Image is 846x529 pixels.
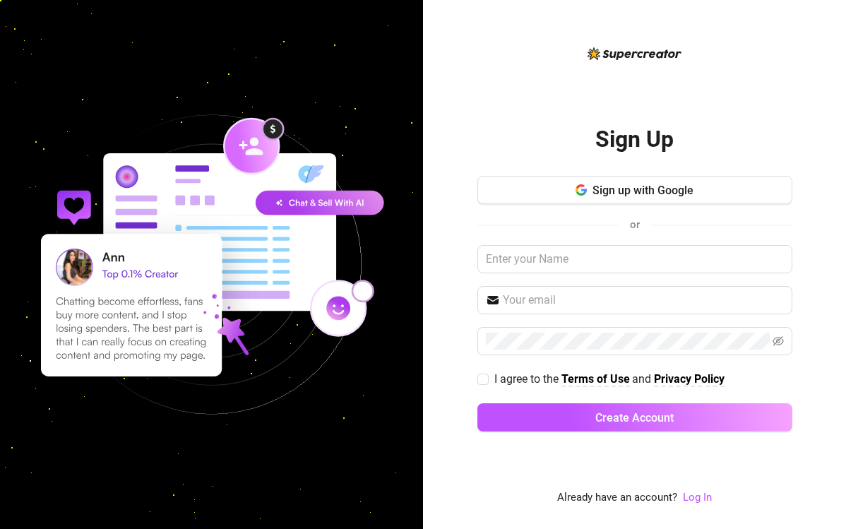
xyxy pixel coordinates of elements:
[773,335,784,347] span: eye-invisible
[477,403,792,432] button: Create Account
[477,176,792,204] button: Sign up with Google
[630,218,640,231] span: or
[592,184,693,197] span: Sign up with Google
[632,372,654,386] span: and
[494,372,561,386] span: I agree to the
[561,372,630,387] a: Terms of Use
[654,372,725,386] strong: Privacy Policy
[588,47,681,60] img: logo-BBDzfeDw.svg
[683,491,712,504] a: Log In
[595,411,674,424] span: Create Account
[595,125,674,154] h2: Sign Up
[561,372,630,386] strong: Terms of Use
[683,489,712,506] a: Log In
[557,489,677,506] span: Already have an account?
[477,245,792,273] input: Enter your Name
[654,372,725,387] a: Privacy Policy
[503,292,784,309] input: Your email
